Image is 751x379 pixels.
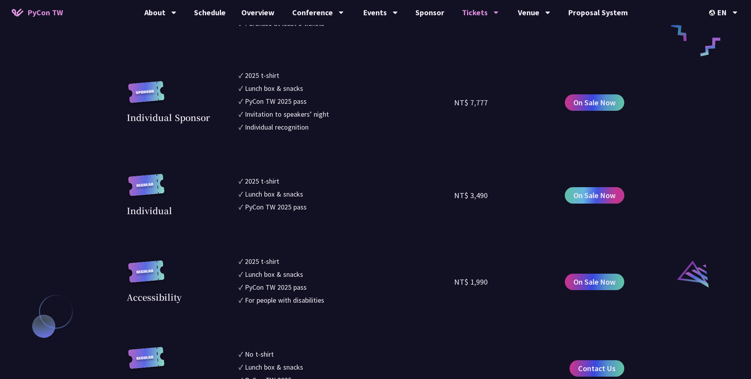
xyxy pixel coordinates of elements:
a: On Sale Now [565,94,624,111]
div: Lunch box & snacks [245,189,303,199]
div: Lunch box & snacks [245,362,303,372]
div: NT$ 1,990 [454,276,488,288]
div: PyCon TW 2025 pass [245,96,307,106]
img: regular.8f272d9.svg [127,174,166,204]
a: PyCon TW [4,3,71,22]
a: On Sale Now [565,187,624,204]
div: Invitation to speakers’ night [245,109,329,119]
img: Home icon of PyCon TW 2025 [12,9,23,16]
li: ✓ [239,96,454,106]
div: 2025 t-shirt [245,70,279,81]
div: 2025 t-shirt [245,256,279,267]
div: Individual [127,204,172,217]
li: ✓ [239,109,454,119]
img: regular.8f272d9.svg [127,260,166,291]
span: On Sale Now [573,189,616,201]
div: Accessibility [127,291,182,303]
li: ✓ [239,122,454,132]
div: Individual recognition [245,122,309,132]
li: ✓ [239,269,454,280]
img: Locale Icon [709,10,717,16]
div: Lunch box & snacks [245,269,303,280]
a: On Sale Now [565,274,624,290]
li: ✓ [239,202,454,212]
div: Individual Sponsor [127,111,210,124]
div: 2025 t-shirt [245,176,279,186]
li: ✓ [239,176,454,186]
div: NT$ 3,490 [454,189,488,201]
div: Lunch box & snacks [245,83,303,94]
div: PyCon TW 2025 pass [245,202,307,212]
img: sponsor.43e6a3a.svg [127,81,166,111]
a: Contact Us [570,360,624,377]
li: ✓ [239,349,454,359]
span: On Sale Now [573,97,616,108]
li: ✓ [239,189,454,199]
li: ✓ [239,70,454,81]
img: regular.8f272d9.svg [127,347,166,377]
li: ✓ [239,83,454,94]
div: No t-shirt [245,349,274,359]
span: On Sale Now [573,276,616,288]
span: Contact Us [578,363,616,374]
li: ✓ [239,295,454,305]
div: PyCon TW 2025 pass [245,282,307,292]
div: NT$ 7,777 [454,97,488,108]
li: ✓ [239,256,454,267]
span: PyCon TW [27,7,63,18]
li: ✓ [239,282,454,292]
li: ✓ [239,362,454,372]
div: For people with disabilities [245,295,324,305]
